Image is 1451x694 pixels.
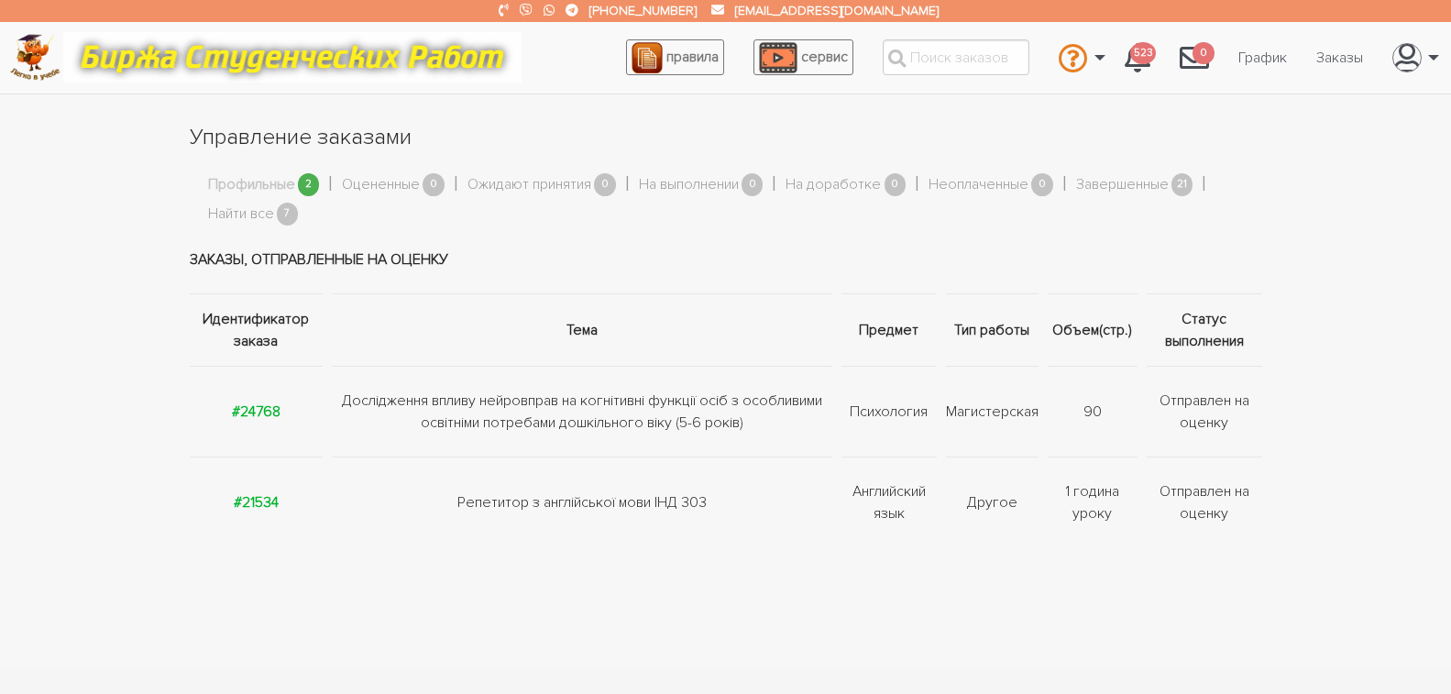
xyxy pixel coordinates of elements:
a: правила [626,39,724,75]
td: Отправлен на оценку [1142,367,1262,457]
a: Заказы [1302,40,1378,75]
span: сервис [801,48,848,66]
img: play_icon-49f7f135c9dc9a03216cfdbccbe1e3994649169d890fb554cedf0eac35a01ba8.png [759,42,797,73]
th: Объем(стр.) [1043,294,1142,367]
th: Идентификатор заказа [190,294,328,367]
a: На доработке [786,173,881,197]
a: Завершенные [1076,173,1169,197]
th: Тип работы [941,294,1043,367]
td: Дослідження впливу нейровправ на когнітивні функції осіб з особливими освітніми потребами дошкіль... [327,367,837,457]
a: Неоплаченные [929,173,1028,197]
td: Психология [837,367,941,457]
a: #21534 [234,493,279,512]
a: Найти все [208,203,274,226]
a: [PHONE_NUMBER] [589,3,697,18]
a: Оцененные [342,173,420,197]
span: 0 [1031,173,1053,196]
a: График [1224,40,1302,75]
td: 90 [1043,367,1142,457]
span: 2 [298,173,320,196]
th: Тема [327,294,837,367]
a: 0 [1165,33,1224,83]
span: 0 [742,173,764,196]
a: На выполнении [639,173,739,197]
img: agreement_icon-feca34a61ba7f3d1581b08bc946b2ec1ccb426f67415f344566775c155b7f62c.png [632,42,663,73]
td: Английский язык [837,457,941,548]
span: 0 [885,173,907,196]
a: Ожидают принятия [467,173,591,197]
a: 523 [1110,33,1165,83]
td: Отправлен на оценку [1142,457,1262,548]
th: Предмет [837,294,941,367]
td: 1 година уроку [1043,457,1142,548]
span: 523 [1130,42,1156,65]
td: Другое [941,457,1043,548]
span: 7 [277,203,299,226]
a: Профильные [208,173,295,197]
h1: Управление заказами [190,122,1262,153]
span: 0 [423,173,445,196]
span: правила [666,48,719,66]
a: сервис [753,39,853,75]
img: motto-12e01f5a76059d5f6a28199ef077b1f78e012cfde436ab5cf1d4517935686d32.gif [63,32,522,83]
span: 21 [1171,173,1193,196]
input: Поиск заказов [883,39,1029,75]
span: 0 [594,173,616,196]
td: Магистерская [941,367,1043,457]
td: Репетитор з англійської мови ІНД 303 [327,457,837,548]
img: logo-c4363faeb99b52c628a42810ed6dfb4293a56d4e4775eb116515dfe7f33672af.png [10,34,60,81]
td: Заказы, отправленные на оценку [190,226,1262,294]
a: #24768 [232,402,280,421]
a: [EMAIL_ADDRESS][DOMAIN_NAME] [735,3,939,18]
th: Статус выполнения [1142,294,1262,367]
span: 0 [1193,42,1215,65]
